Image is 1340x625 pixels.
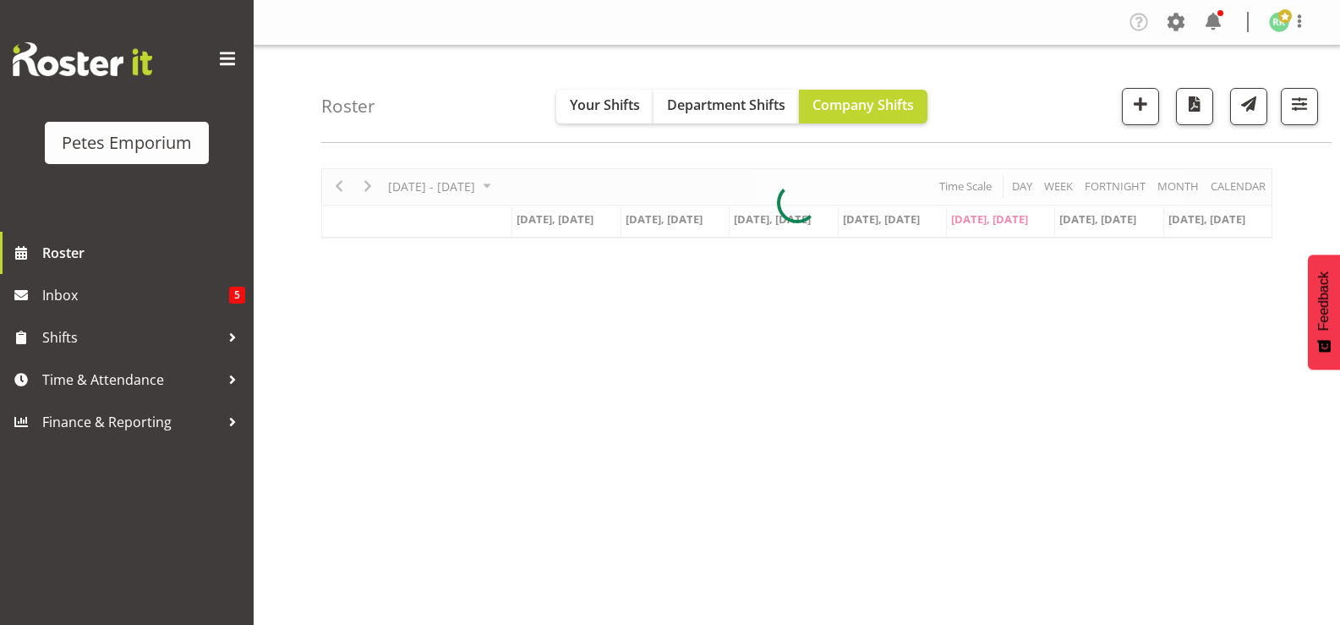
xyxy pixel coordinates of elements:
button: Your Shifts [556,90,654,123]
button: Add a new shift [1122,88,1159,125]
button: Filter Shifts [1281,88,1318,125]
span: Company Shifts [812,96,914,114]
button: Company Shifts [799,90,927,123]
img: Rosterit website logo [13,42,152,76]
span: Finance & Reporting [42,409,220,435]
span: 5 [229,287,245,304]
button: Send a list of all shifts for the selected filtered period to all rostered employees. [1230,88,1267,125]
div: Petes Emporium [62,130,192,156]
span: Feedback [1316,271,1332,331]
span: Your Shifts [570,96,640,114]
span: Time & Attendance [42,367,220,392]
h4: Roster [321,96,375,116]
span: Department Shifts [667,96,785,114]
span: Roster [42,240,245,266]
img: ruth-robertson-taylor722.jpg [1269,12,1289,32]
span: Inbox [42,282,229,308]
span: Shifts [42,325,220,350]
button: Feedback - Show survey [1308,255,1340,370]
button: Department Shifts [654,90,799,123]
button: Download a PDF of the roster according to the set date range. [1176,88,1213,125]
